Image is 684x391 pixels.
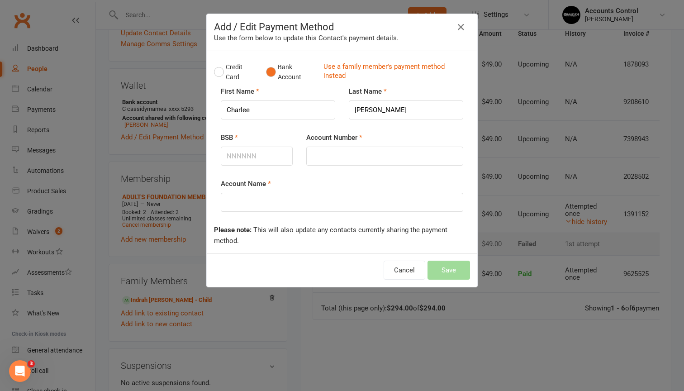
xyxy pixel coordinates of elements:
input: NNNNNN [221,147,293,166]
h4: Add / Edit Payment Method [214,21,470,33]
div: Use the form below to update this Contact's payment details. [214,33,470,43]
label: Account Number [306,132,362,143]
label: First Name [221,86,259,97]
span: This will also update any contacts currently sharing the payment method. [214,226,447,245]
button: Credit Card [214,58,256,86]
label: Account Name [221,178,271,189]
button: Close [454,20,468,34]
iframe: Intercom live chat [9,360,31,382]
label: Last Name [349,86,387,97]
span: 3 [28,360,35,367]
a: Use a family member's payment method instead [323,62,465,82]
button: Bank Account [266,58,316,86]
button: Cancel [384,261,425,280]
label: BSB [221,132,238,143]
strong: Please note: [214,226,252,234]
